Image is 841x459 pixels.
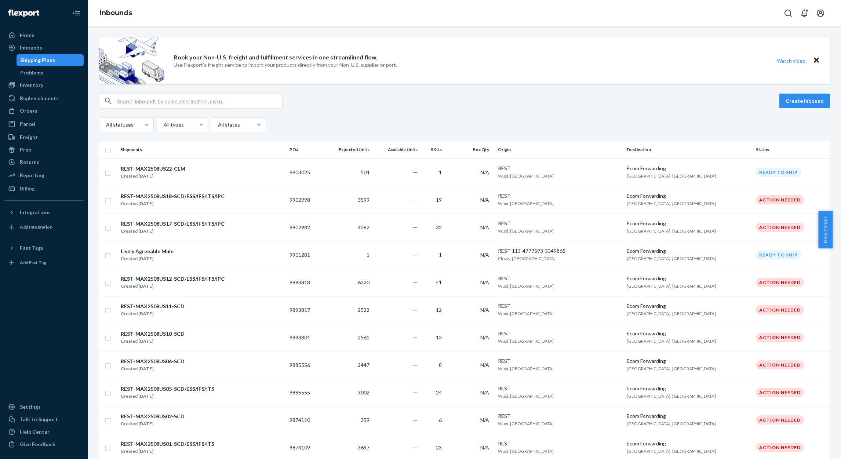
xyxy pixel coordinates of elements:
[756,415,804,425] div: Action Needed
[448,141,495,159] th: Box Qty
[436,279,442,285] span: 41
[4,79,84,91] a: Inventory
[4,131,84,143] a: Freight
[498,421,554,426] span: Wuxi, [GEOGRAPHIC_DATA]
[413,197,418,203] span: —
[4,414,84,425] a: Talk to Support
[495,141,624,159] th: Origin
[17,54,84,66] a: Shipping Plans
[498,357,621,365] div: REST
[480,197,489,203] span: N/A
[121,440,214,448] div: REST-MAX2508US01-SCD/ESS/IFS/ITS
[420,141,447,159] th: SKUs
[20,244,43,252] div: Fast Tags
[498,440,621,447] div: REST
[17,67,84,79] a: Problems
[121,220,225,227] div: REST-MAX2508US17-SCD/ESS/IFS/ITS/IPC
[480,389,489,396] span: N/A
[4,105,84,117] a: Orders
[756,278,804,287] div: Action Needed
[287,324,323,351] td: 9893804
[4,438,84,450] button: Give Feedback
[4,29,84,41] a: Home
[627,412,750,420] div: Ecom Forwarding
[323,141,372,159] th: Expected Units
[498,247,621,255] div: REST 113-4777593-3349865
[439,252,442,258] span: 1
[358,444,369,451] span: 3697
[627,448,716,454] span: [GEOGRAPHIC_DATA], [GEOGRAPHIC_DATA]
[498,173,554,179] span: Wuxi, [GEOGRAPHIC_DATA]
[772,55,810,66] button: Watch video
[4,118,84,130] a: Parcel
[480,279,489,285] span: N/A
[367,252,369,258] span: 1
[498,311,554,316] span: Wuxi, [GEOGRAPHIC_DATA]
[624,141,753,159] th: Destination
[756,195,804,204] div: Action Needed
[413,334,418,340] span: —
[287,141,323,159] th: PO#
[756,305,804,314] div: Action Needed
[117,94,282,108] input: Search inbounds by name, destination, msku...
[498,283,554,289] span: Wuxi, [GEOGRAPHIC_DATA]
[627,385,750,392] div: Ecom Forwarding
[498,275,621,282] div: REST
[498,338,554,344] span: Wuxi, [GEOGRAPHIC_DATA]
[436,224,442,230] span: 32
[436,444,442,451] span: 23
[100,9,132,17] a: Inbounds
[358,279,369,285] span: 6220
[413,444,418,451] span: —
[358,224,369,230] span: 4282
[781,6,796,21] button: Open Search Box
[4,170,84,181] a: Reporting
[121,420,185,427] div: Created [DATE]
[627,330,750,337] div: Ecom Forwarding
[121,358,185,365] div: REST-MAX2508US06-SCD
[287,379,323,406] td: 9885555
[20,120,35,128] div: Parcel
[20,134,38,141] div: Freight
[627,311,716,316] span: [GEOGRAPHIC_DATA], [GEOGRAPHIC_DATA]
[121,255,174,262] div: Created [DATE]
[756,168,801,177] div: Ready to ship
[20,57,55,64] div: Shipping Plans
[4,183,84,194] a: Billing
[121,172,185,180] div: Created [DATE]
[627,220,750,227] div: Ecom Forwarding
[4,221,84,233] a: Add Integration
[480,169,489,175] span: N/A
[627,421,716,426] span: [GEOGRAPHIC_DATA], [GEOGRAPHIC_DATA]
[361,169,369,175] span: 504
[287,214,323,241] td: 9902982
[413,389,418,396] span: —
[413,252,418,258] span: —
[627,228,716,234] span: [GEOGRAPHIC_DATA], [GEOGRAPHIC_DATA]
[756,250,801,259] div: Ready to ship
[287,351,323,379] td: 9885556
[756,388,804,397] div: Action Needed
[480,252,489,258] span: N/A
[121,310,185,317] div: Created [DATE]
[358,389,369,396] span: 3002
[498,366,554,371] span: Wuxi, [GEOGRAPHIC_DATA]
[813,6,828,21] button: Open account menu
[69,6,84,21] button: Close Navigation
[4,257,84,269] a: Add Fast Tag
[20,107,37,114] div: Orders
[121,248,174,255] div: Lively Agreeable Mule
[4,242,84,254] button: Fast Tags
[480,307,489,313] span: N/A
[121,338,185,345] div: Created [DATE]
[121,385,214,393] div: REST-MAX2508US05-SCD/ESS/IFS/ITS
[217,121,218,128] input: All states
[498,228,554,234] span: Wuxi, [GEOGRAPHIC_DATA]
[20,441,55,448] div: Give Feedback
[498,412,621,420] div: REST
[756,223,804,232] div: Action Needed
[753,141,830,159] th: Status
[818,211,833,248] button: Help Center
[121,393,214,400] div: Created [DATE]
